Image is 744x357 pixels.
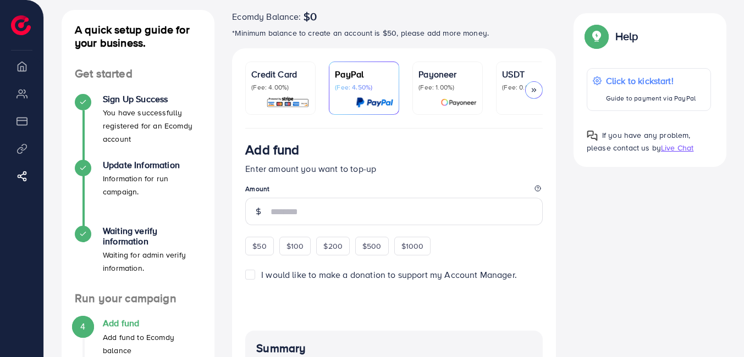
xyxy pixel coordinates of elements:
p: Add fund to Ecomdy balance [103,331,201,357]
span: 4 [80,320,85,333]
p: Credit Card [251,68,310,81]
span: Ecomdy Balance: [232,10,301,23]
p: Click to kickstart! [606,74,696,87]
span: Live Chat [661,142,693,153]
p: PayPal [335,68,393,81]
h4: Update Information [103,160,201,170]
p: USDT [502,68,560,81]
p: (Fee: 1.00%) [418,83,477,92]
h4: Run your campaign [62,292,214,305]
img: card [440,96,477,109]
span: If you have any problem, please contact us by [587,130,691,153]
legend: Amount [245,184,543,198]
p: You have successfully registered for an Ecomdy account [103,106,201,146]
span: $500 [362,241,382,252]
p: (Fee: 4.50%) [335,83,393,92]
p: Enter amount you want to top-up [245,162,543,175]
h4: Get started [62,67,214,81]
span: $50 [252,241,266,252]
span: $1000 [401,241,424,252]
p: *Minimum balance to create an account is $50, please add more money. [232,26,556,40]
p: Help [615,30,638,43]
p: Information for run campaign. [103,172,201,198]
h4: Waiting verify information [103,226,201,247]
span: I would like to make a donation to support my Account Manager. [261,269,517,281]
img: Popup guide [587,130,598,141]
h4: A quick setup guide for your business. [62,23,214,49]
p: Waiting for admin verify information. [103,248,201,275]
img: card [266,96,310,109]
span: $0 [304,10,317,23]
li: Update Information [62,160,214,226]
h4: Sign Up Success [103,94,201,104]
p: Payoneer [418,68,477,81]
img: Popup guide [587,26,607,46]
span: $200 [323,241,343,252]
p: (Fee: 0.00%) [502,83,560,92]
p: (Fee: 4.00%) [251,83,310,92]
li: Sign Up Success [62,94,214,160]
img: logo [11,15,31,35]
p: Guide to payment via PayPal [606,92,696,105]
h4: Add fund [103,318,201,328]
h4: Summary [256,342,532,355]
h3: Add fund [245,142,299,158]
img: card [356,96,393,109]
span: $100 [286,241,304,252]
li: Waiting verify information [62,226,214,292]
